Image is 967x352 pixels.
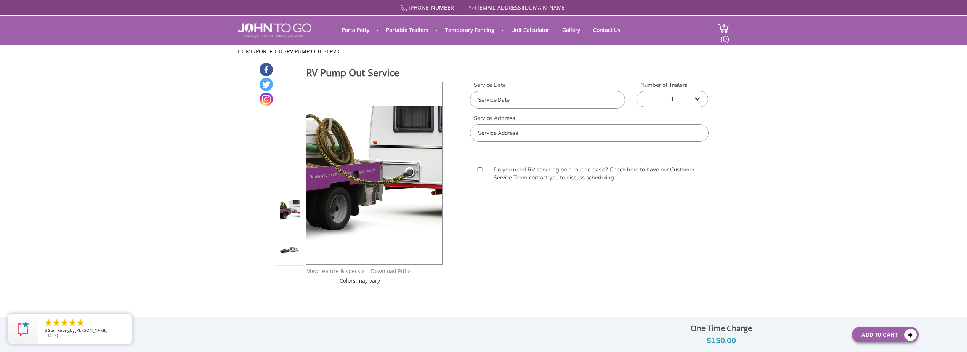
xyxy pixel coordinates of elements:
a: Twitter [260,78,273,91]
img: Review Rating [16,321,31,336]
a: View feature & specs [307,267,360,275]
img: Product [280,200,300,221]
a: Unit Calculator [505,22,555,37]
input: Service Date [470,91,625,109]
div: One Time Charge [597,322,846,335]
li:  [76,318,85,327]
a: [PHONE_NUMBER] [409,4,456,11]
a: Facebook [260,63,273,76]
img: Product [280,246,300,254]
img: Product [306,106,442,240]
li:  [44,318,53,327]
li:  [52,318,61,327]
a: Gallery [556,22,586,37]
a: Download Pdf [371,267,406,275]
img: Mail [469,6,476,11]
img: JOHN to go [238,23,311,38]
label: Do you need RV servicing on a routine basis? Check here to have our Customer Service Team contact... [490,166,702,182]
a: RV Pump Out Service [287,48,344,55]
div: $150.00 [597,335,846,347]
a: [EMAIL_ADDRESS][DOMAIN_NAME] [478,4,567,11]
li:  [60,318,69,327]
a: Contact Us [587,22,626,37]
input: Service Address [470,124,708,142]
img: cart a [718,23,729,34]
a: Portable Trailers [380,22,434,37]
a: Porta Potty [336,22,375,37]
span: [DATE] [45,333,58,338]
label: Number of Trailers [637,81,708,89]
span: [PERSON_NAME] [75,327,108,333]
ul: / / [238,48,729,55]
span: (0) [720,27,729,44]
span: Star Rating [48,327,70,333]
div: Colors may vary [277,277,443,285]
a: Portfolio [256,48,285,55]
img: Call [401,5,407,11]
button: Live Chat [937,322,967,352]
a: Home [238,48,254,55]
li:  [68,318,77,327]
label: Service Address [470,114,708,122]
img: chevron.png [408,270,410,273]
a: Instagram [260,93,273,106]
img: right arrow icon [362,270,364,273]
button: Add To Cart [852,327,919,342]
span: 5 [45,327,47,333]
a: Temporary Fencing [439,22,500,37]
span: by [45,328,126,333]
label: Service Date [470,81,625,89]
h1: RV Pump Out Service [306,66,443,81]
